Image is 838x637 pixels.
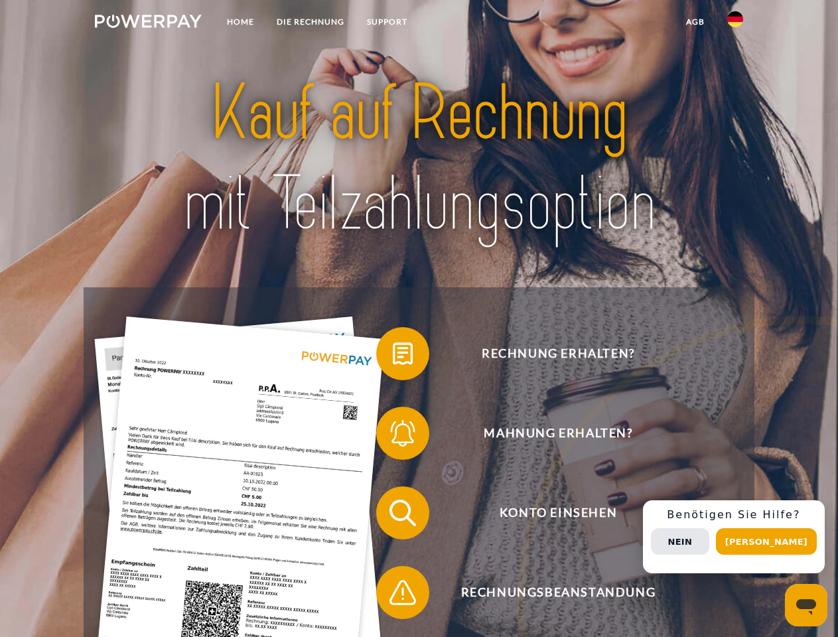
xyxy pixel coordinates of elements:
button: Konto einsehen [376,486,721,539]
img: qb_bill.svg [386,337,419,370]
button: Nein [651,528,709,555]
iframe: Schaltfläche zum Öffnen des Messaging-Fensters [785,584,827,626]
span: Rechnungsbeanstandung [395,566,721,619]
img: qb_warning.svg [386,576,419,609]
a: Home [216,10,265,34]
a: DIE RECHNUNG [265,10,356,34]
img: logo-powerpay-white.svg [95,15,202,28]
button: Rechnungsbeanstandung [376,566,721,619]
img: qb_search.svg [386,496,419,530]
h3: Benötigen Sie Hilfe? [651,508,817,522]
span: Konto einsehen [395,486,721,539]
span: Rechnung erhalten? [395,327,721,380]
div: Schnellhilfe [643,500,825,573]
img: qb_bell.svg [386,417,419,450]
a: SUPPORT [356,10,419,34]
a: agb [675,10,716,34]
button: Rechnung erhalten? [376,327,721,380]
span: Mahnung erhalten? [395,407,721,460]
button: Mahnung erhalten? [376,407,721,460]
button: [PERSON_NAME] [716,528,817,555]
img: title-powerpay_de.svg [127,64,711,254]
img: de [727,11,743,27]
